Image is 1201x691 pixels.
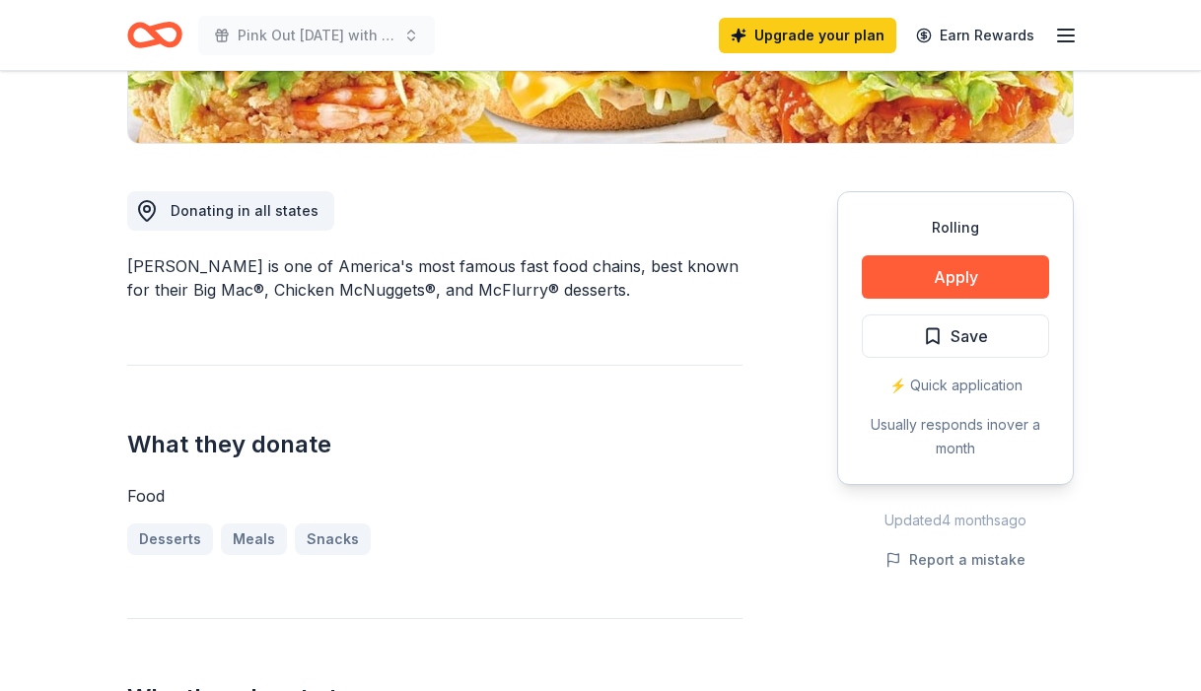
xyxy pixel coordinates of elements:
div: Updated 4 months ago [837,509,1074,532]
span: Donating in all states [171,202,318,219]
div: ⚡️ Quick application [862,374,1049,397]
a: Snacks [295,523,371,555]
a: Upgrade your plan [719,18,896,53]
div: Rolling [862,216,1049,240]
div: Usually responds in over a month [862,413,1049,460]
button: Save [862,314,1049,358]
a: Desserts [127,523,213,555]
span: Pink Out [DATE] with I Care wYou [MEDICAL_DATA] Awareness [238,24,395,47]
div: Food [127,484,742,508]
button: Apply [862,255,1049,299]
button: Report a mistake [885,548,1025,572]
span: Save [951,323,988,349]
div: [PERSON_NAME] is one of America's most famous fast food chains, best known for their Big Mac®, Ch... [127,254,742,302]
h2: What they donate [127,429,742,460]
button: Pink Out [DATE] with I Care wYou [MEDICAL_DATA] Awareness [198,16,435,55]
a: Home [127,12,182,58]
a: Meals [221,523,287,555]
a: Earn Rewards [904,18,1046,53]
